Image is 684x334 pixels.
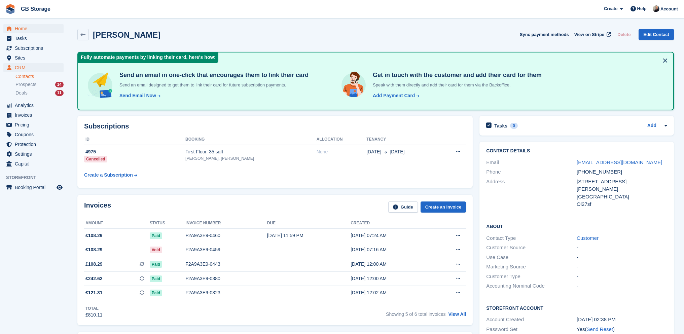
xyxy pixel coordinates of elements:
a: Deals 11 [15,89,64,97]
a: Send Reset [587,326,613,332]
img: Karl Walker [653,5,659,12]
div: [DATE] 12:00 AM [351,261,434,268]
div: [PERSON_NAME] [577,185,667,193]
a: menu [3,130,64,139]
h4: Send an email in one-click that encourages them to link their card [117,71,309,79]
a: menu [3,43,64,53]
th: Booking [185,134,317,145]
span: Sites [15,53,55,63]
th: Due [267,218,351,229]
a: Add [647,122,656,130]
div: Customer Type [486,273,577,281]
a: Edit Contact [639,29,674,40]
div: Yes [577,326,667,333]
div: Marketing Source [486,263,577,271]
a: menu [3,24,64,33]
span: £108.29 [85,261,103,268]
th: Invoice number [185,218,267,229]
h2: About [486,223,667,229]
div: Contact Type [486,234,577,242]
span: ( ) [585,326,615,332]
a: View on Stripe [572,29,612,40]
a: Create a Subscription [84,169,137,181]
a: [EMAIL_ADDRESS][DOMAIN_NAME] [577,159,662,165]
a: menu [3,101,64,110]
div: F2A9A3E9-0459 [185,246,267,253]
div: - [577,263,667,271]
a: Preview store [56,183,64,191]
span: Coupons [15,130,55,139]
th: Allocation [317,134,366,145]
span: CRM [15,63,55,72]
img: send-email-b5881ef4c8f827a638e46e229e590028c7e36e3a6c99d2365469aff88783de13.svg [86,71,114,99]
div: Cancelled [84,156,107,162]
button: Delete [615,29,633,40]
th: ID [84,134,185,145]
div: - [577,254,667,261]
div: [GEOGRAPHIC_DATA] [577,193,667,201]
span: Storefront [6,174,67,181]
div: [DATE] 07:16 AM [351,246,434,253]
a: menu [3,34,64,43]
a: Add Payment Card [370,92,420,99]
span: Booking Portal [15,183,55,192]
div: [PHONE_NUMBER] [577,168,667,176]
div: 11 [55,90,64,96]
a: View All [448,311,466,317]
span: Paid [150,232,162,239]
div: Address [486,178,577,208]
div: None [317,148,366,155]
a: Customer [577,235,599,241]
div: Fully automate payments by linking their card, here's how: [78,52,218,63]
span: Pricing [15,120,55,129]
div: F2A9A3E9-0460 [185,232,267,239]
div: - [577,273,667,281]
span: Paid [150,290,162,296]
span: £121.31 [85,289,103,296]
a: menu [3,183,64,192]
div: F2A9A3E9-0380 [185,275,267,282]
h2: Storefront Account [486,304,667,311]
span: £108.29 [85,246,103,253]
a: menu [3,110,64,120]
span: View on Stripe [574,31,604,38]
div: Use Case [486,254,577,261]
div: - [577,244,667,252]
div: [DATE] 12:02 AM [351,289,434,296]
div: Customer Source [486,244,577,252]
span: Protection [15,140,55,149]
a: menu [3,53,64,63]
img: stora-icon-8386f47178a22dfd0bd8f6a31ec36ba5ce8667c1dd55bd0f319d3a0aa187defe.svg [5,4,15,14]
div: [DATE] 11:59 PM [267,232,351,239]
p: Speak with them directly and add their card for them via the Backoffice. [370,82,542,88]
div: [DATE] 12:00 AM [351,275,434,282]
div: Total [85,305,103,311]
div: - [577,282,667,290]
h2: Tasks [494,123,507,129]
div: Phone [486,168,577,176]
h2: [PERSON_NAME] [93,30,160,39]
div: Send Email Now [119,92,156,99]
div: Email [486,159,577,166]
th: Tenancy [366,134,439,145]
div: [STREET_ADDRESS] [577,178,667,186]
span: Capital [15,159,55,169]
a: Prospects 14 [15,81,64,88]
a: Contacts [15,73,64,80]
span: Help [637,5,647,12]
span: Account [660,6,678,12]
div: Create a Subscription [84,172,133,179]
a: menu [3,159,64,169]
span: Home [15,24,55,33]
span: [DATE] [390,148,404,155]
span: Deals [15,90,28,96]
span: Subscriptions [15,43,55,53]
a: GB Storage [18,3,53,14]
a: Create an Invoice [421,201,466,213]
span: Paid [150,261,162,268]
a: menu [3,120,64,129]
th: Amount [84,218,150,229]
a: menu [3,63,64,72]
img: get-in-touch-e3e95b6451f4e49772a6039d3abdde126589d6f45a760754adfa51be33bf0f70.svg [340,71,367,99]
button: Sync payment methods [520,29,569,40]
